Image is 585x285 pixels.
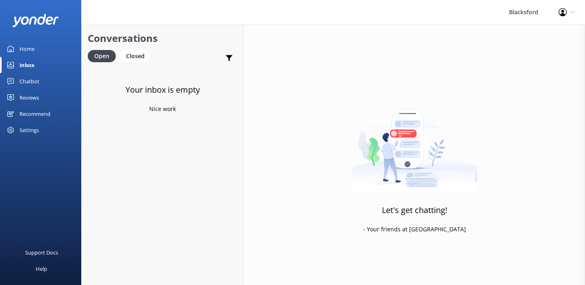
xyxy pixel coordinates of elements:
[352,92,477,194] img: artwork of a man stealing a conversation from at giant smartphone
[25,244,58,261] div: Support Docs
[19,73,39,89] div: Chatbot
[363,225,466,234] p: - Your friends at [GEOGRAPHIC_DATA]
[36,261,47,277] div: Help
[19,41,35,57] div: Home
[120,51,155,60] a: Closed
[149,104,176,113] p: Nice work
[12,14,59,27] img: yonder-white-logo.png
[19,57,35,73] div: Inbox
[126,83,200,96] h3: Your inbox is empty
[120,50,151,62] div: Closed
[19,89,39,106] div: Reviews
[88,51,120,60] a: Open
[382,204,447,217] h3: Let's get chatting!
[19,106,50,122] div: Recommend
[88,30,237,46] h2: Conversations
[19,122,39,138] div: Settings
[88,50,116,62] div: Open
